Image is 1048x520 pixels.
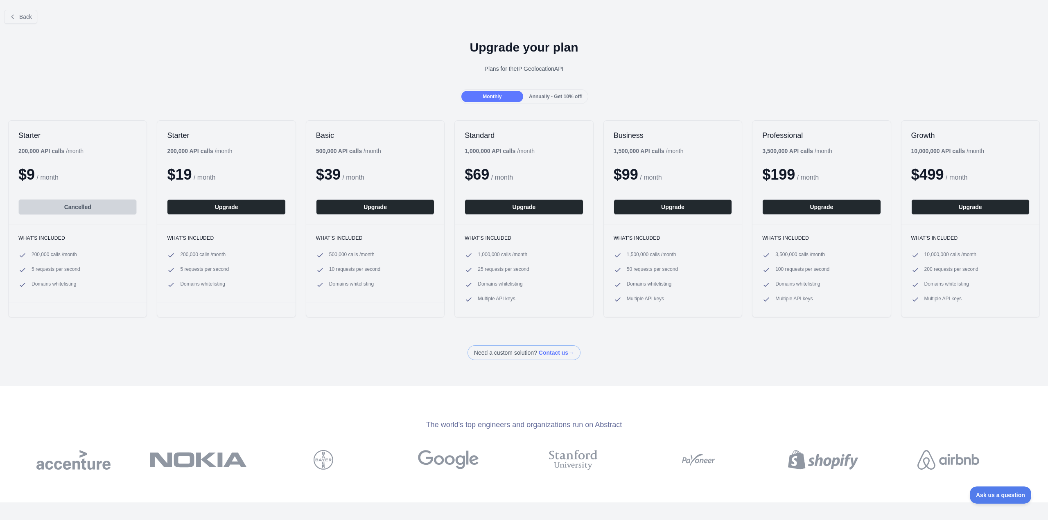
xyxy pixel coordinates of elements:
[970,486,1032,504] iframe: Toggle Customer Support
[614,166,638,183] span: $ 99
[640,174,662,181] span: / month
[465,166,489,183] span: $ 69
[491,174,513,181] span: / month
[614,199,732,215] button: Upgrade
[465,199,583,215] button: Upgrade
